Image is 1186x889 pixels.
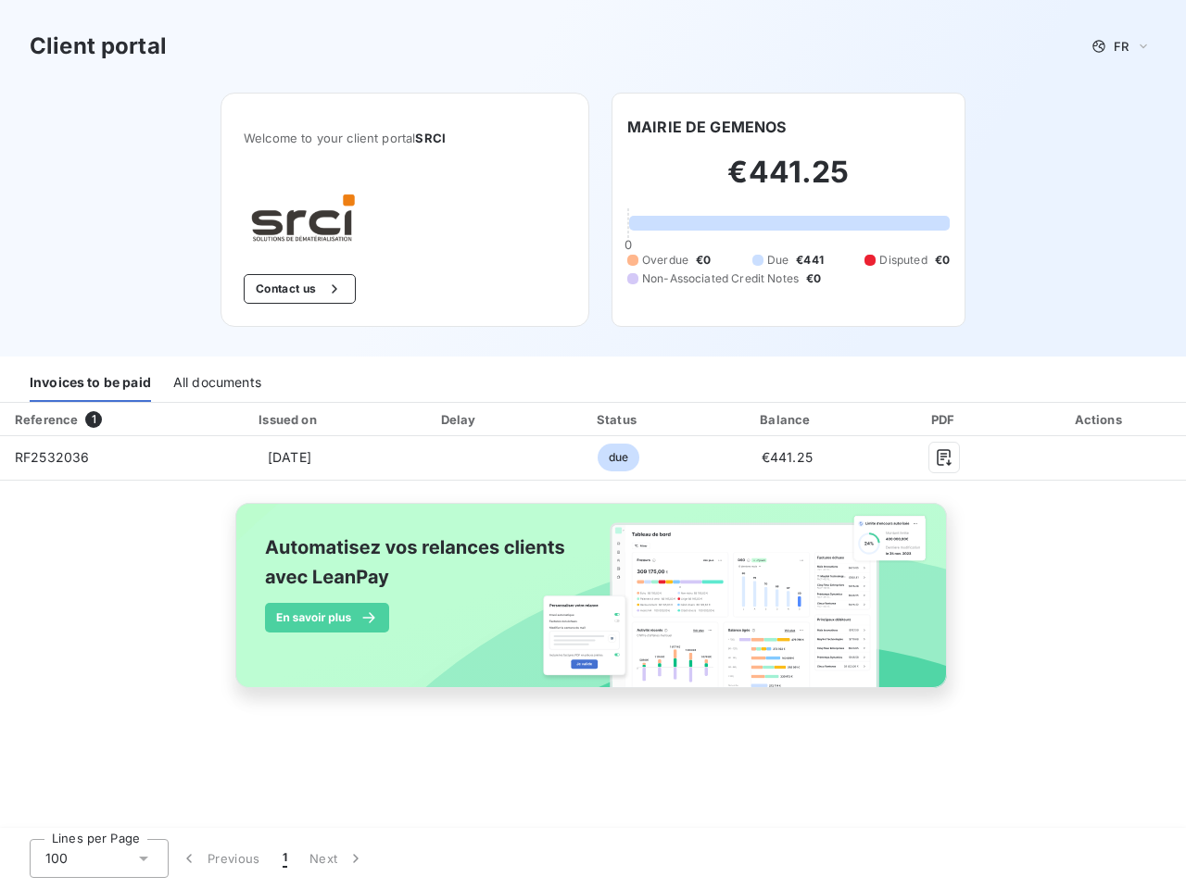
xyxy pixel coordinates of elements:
[625,237,632,252] span: 0
[283,849,287,868] span: 1
[85,411,102,428] span: 1
[30,363,151,402] div: Invoices to be paid
[796,252,824,269] span: €441
[879,252,927,269] span: Disputed
[878,410,1010,429] div: PDF
[935,252,950,269] span: €0
[298,839,376,878] button: Next
[415,131,446,145] span: SRCI
[386,410,534,429] div: Delay
[15,412,78,427] div: Reference
[541,410,695,429] div: Status
[173,363,261,402] div: All documents
[30,30,167,63] h3: Client portal
[767,252,789,269] span: Due
[244,131,566,145] span: Welcome to your client portal
[15,449,89,465] span: RF2532036
[271,839,298,878] button: 1
[219,492,967,720] img: banner
[244,274,356,304] button: Contact us
[1017,410,1182,429] div: Actions
[598,444,639,471] span: due
[627,154,950,209] h2: €441.25
[642,270,799,287] span: Non-Associated Credit Notes
[696,252,711,269] span: €0
[627,116,787,138] h6: MAIRIE DE GEMENOS
[200,410,379,429] div: Issued on
[244,190,362,244] img: Company logo
[642,252,688,269] span: Overdue
[169,839,271,878] button: Previous
[703,410,872,429] div: Balance
[268,449,311,465] span: [DATE]
[806,270,821,287] span: €0
[762,449,813,465] span: €441.25
[1114,39,1129,54] span: FR
[45,849,68,868] span: 100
